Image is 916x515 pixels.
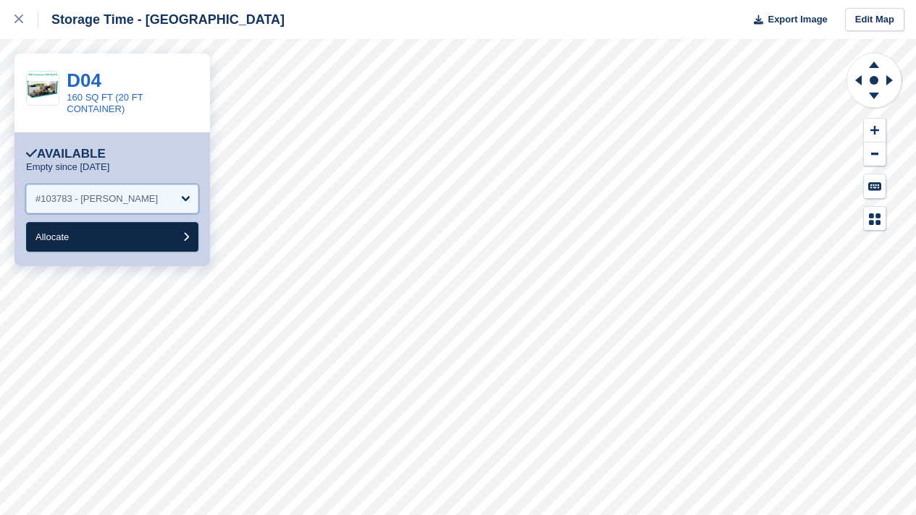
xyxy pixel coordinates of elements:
span: Allocate [35,231,69,242]
img: 10ft%20Container%20(80%20SQ%20FT)%20(1).jpg [27,72,59,104]
button: Keyboard Shortcuts [864,174,886,198]
a: 160 SQ FT (20 FT CONTAINER) [67,92,143,114]
button: Allocate [26,222,198,252]
div: Storage Time - [GEOGRAPHIC_DATA] [38,11,285,28]
a: Edit Map [845,8,904,32]
div: Available [26,147,106,161]
p: Empty since [DATE] [26,161,109,173]
button: Zoom In [864,119,886,142]
a: D04 [67,69,101,91]
button: Zoom Out [864,142,886,166]
span: Export Image [768,12,827,27]
div: #103783 - [PERSON_NAME] [35,192,158,206]
button: Export Image [745,8,828,32]
button: Map Legend [864,207,886,231]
